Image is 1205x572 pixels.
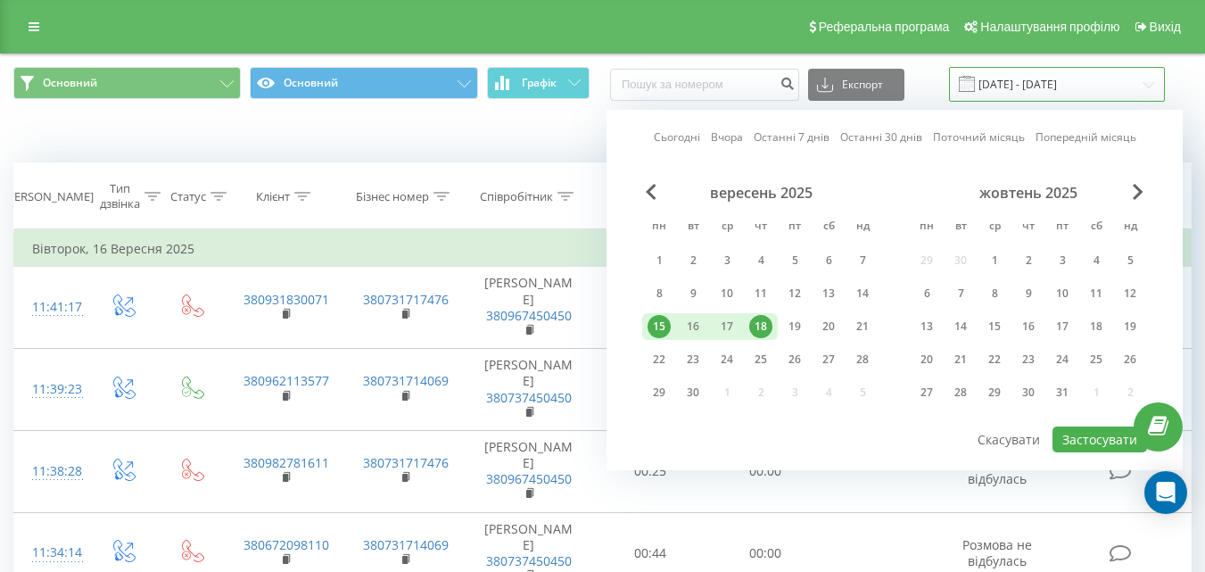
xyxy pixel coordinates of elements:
td: Вівторок, 16 Вересня 2025 [14,231,1192,267]
div: сб 4 жовт 2025 р. [1079,247,1113,274]
div: чт 23 жовт 2025 р. [1011,346,1045,373]
div: вт 28 жовт 2025 р. [944,379,978,406]
input: Пошук за номером [610,69,799,101]
div: сб 20 вер 2025 р. [812,313,846,340]
abbr: неділя [1117,214,1143,241]
abbr: субота [815,214,842,241]
a: 380731714069 [363,372,449,389]
span: Розмова не відбулась [962,454,1032,487]
div: 19 [1118,315,1142,338]
abbr: четвер [747,214,774,241]
div: 24 [715,348,739,371]
div: 4 [1085,249,1108,272]
div: 30 [1017,381,1040,404]
div: 2 [1017,249,1040,272]
div: 29 [983,381,1006,404]
td: 00:00 [708,430,823,512]
div: пн 20 жовт 2025 р. [910,346,944,373]
div: пн 27 жовт 2025 р. [910,379,944,406]
td: 00:25 [593,430,708,512]
div: пн 13 жовт 2025 р. [910,313,944,340]
abbr: п’ятниця [781,214,808,241]
a: Сьогодні [654,128,700,145]
abbr: вівторок [947,214,974,241]
div: 11 [749,282,772,305]
div: 8 [648,282,671,305]
div: ср 3 вер 2025 р. [710,247,744,274]
div: пт 31 жовт 2025 р. [1045,379,1079,406]
div: 28 [851,348,874,371]
div: 22 [983,348,1006,371]
div: сб 25 жовт 2025 р. [1079,346,1113,373]
a: 380731717476 [363,454,449,471]
div: 5 [1118,249,1142,272]
div: Open Intercom Messenger [1144,471,1187,514]
div: 30 [681,381,705,404]
div: нд 21 вер 2025 р. [846,313,879,340]
div: 28 [949,381,972,404]
div: Статус [170,189,206,204]
div: 20 [915,348,938,371]
div: вт 16 вер 2025 р. [676,313,710,340]
div: нд 14 вер 2025 р. [846,280,879,307]
div: пн 29 вер 2025 р. [642,379,676,406]
div: нд 28 вер 2025 р. [846,346,879,373]
span: Основний [43,76,97,90]
div: 7 [851,249,874,272]
button: Застосувати [1052,427,1147,452]
abbr: п’ятниця [1049,214,1076,241]
div: чт 2 жовт 2025 р. [1011,247,1045,274]
div: сб 13 вер 2025 р. [812,280,846,307]
div: чт 9 жовт 2025 р. [1011,280,1045,307]
div: ср 22 жовт 2025 р. [978,346,1011,373]
div: 13 [817,282,840,305]
div: пт 19 вер 2025 р. [778,313,812,340]
td: [PERSON_NAME] [465,349,593,431]
button: Основний [13,67,241,99]
div: пт 24 жовт 2025 р. [1045,346,1079,373]
div: пн 22 вер 2025 р. [642,346,676,373]
div: 17 [715,315,739,338]
button: Графік [487,67,590,99]
div: сб 18 жовт 2025 р. [1079,313,1113,340]
div: 5 [783,249,806,272]
div: нд 5 жовт 2025 р. [1113,247,1147,274]
div: вт 23 вер 2025 р. [676,346,710,373]
div: 24 [1051,348,1074,371]
div: чт 16 жовт 2025 р. [1011,313,1045,340]
div: Співробітник [480,189,553,204]
div: пт 10 жовт 2025 р. [1045,280,1079,307]
div: 11 [1085,282,1108,305]
div: вт 21 жовт 2025 р. [944,346,978,373]
div: пн 15 вер 2025 р. [642,313,676,340]
div: 11:41:17 [32,290,70,325]
div: 10 [1051,282,1074,305]
div: 15 [983,315,1006,338]
div: 26 [1118,348,1142,371]
td: 00:16 [593,349,708,431]
div: Тип дзвінка [100,181,140,211]
a: 380731717476 [363,291,449,308]
div: 10 [715,282,739,305]
span: Вихід [1150,20,1181,34]
div: 23 [681,348,705,371]
div: 26 [783,348,806,371]
div: 23 [1017,348,1040,371]
div: вт 2 вер 2025 р. [676,247,710,274]
a: 380737450450 [486,552,572,569]
a: 380931830071 [243,291,329,308]
div: нд 19 жовт 2025 р. [1113,313,1147,340]
div: сб 27 вер 2025 р. [812,346,846,373]
a: Попередній місяць [1036,128,1136,145]
div: 13 [915,315,938,338]
div: ср 8 жовт 2025 р. [978,280,1011,307]
abbr: середа [981,214,1008,241]
span: Розмова не відбулась [962,536,1032,569]
div: Клієнт [256,189,290,204]
div: 6 [915,282,938,305]
span: Previous Month [646,184,656,200]
div: нд 7 вер 2025 р. [846,247,879,274]
div: 9 [1017,282,1040,305]
a: Вчора [711,128,743,145]
div: вересень 2025 [642,184,879,202]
